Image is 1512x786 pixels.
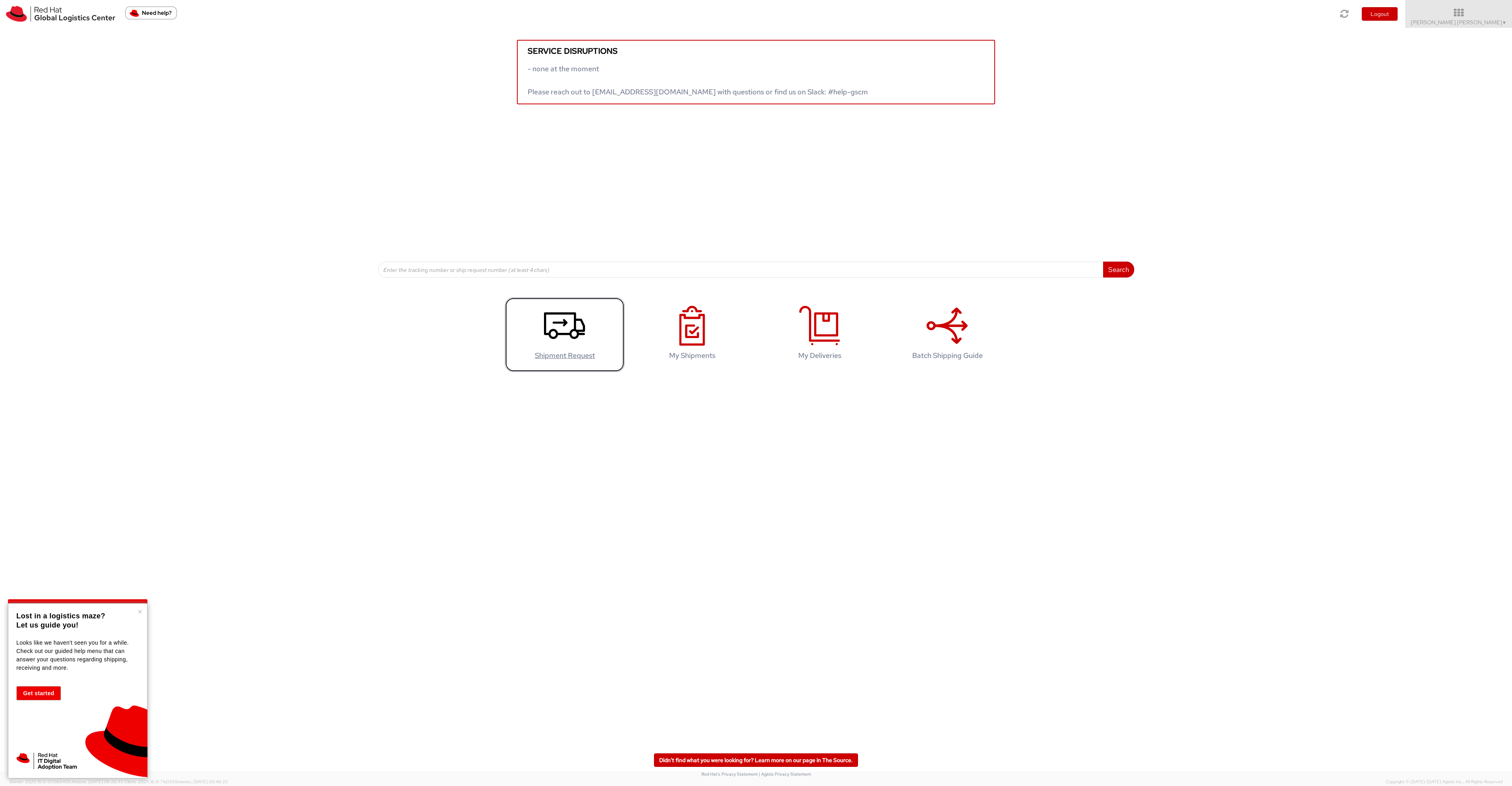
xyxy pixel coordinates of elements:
[1386,779,1502,785] span: Copyright © [DATE]-[DATE] Agistix Inc., All Rights Reserved
[759,771,811,777] a: | Agistix Privacy Statement
[16,686,61,700] button: Get started
[125,6,177,20] button: Need help?
[513,352,616,360] h4: Shipment Request
[6,6,115,22] img: rh-logistics-00dfa346123c4ec078e1.svg
[654,753,858,767] a: Didn't find what you were looking for? Learn more on our page in The Source.
[896,352,999,360] h4: Batch Shipping Guide
[16,612,105,620] strong: Lost in a logistics maze?
[641,352,744,360] h4: My Shipments
[701,771,758,777] a: Red Hat's Privacy Statement
[632,297,752,372] a: My Shipments
[768,352,871,360] h4: My Deliveries
[16,621,79,629] strong: Let us guide you!
[10,779,123,784] span: Server: 2025.19.0-1259b540fc1
[1362,7,1398,21] button: Logout
[73,779,123,784] span: master, [DATE] 08:26:33
[137,608,142,616] button: Close
[124,779,228,784] span: Client: 2025.18.0-71d3358
[1103,262,1134,278] button: Search
[16,639,137,672] p: Looks like we haven't seen you for a while. Check out our guided help menu that can answer your q...
[517,40,995,104] a: Service disruptions - none at the moment Please reach out to [EMAIL_ADDRESS][DOMAIN_NAME] with qu...
[888,297,1007,372] a: Batch Shipping Guide
[1502,20,1507,26] span: ▼
[528,47,984,55] h5: Service disruptions
[528,64,868,96] span: - none at the moment Please reach out to [EMAIL_ADDRESS][DOMAIN_NAME] with questions or find us o...
[378,262,1104,278] input: Enter the tracking number or ship request number (at least 4 chars)
[178,779,228,784] span: master, [DATE] 09:46:25
[760,297,880,372] a: My Deliveries
[505,297,624,372] a: Shipment Request
[1411,19,1507,26] span: [PERSON_NAME] [PERSON_NAME]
